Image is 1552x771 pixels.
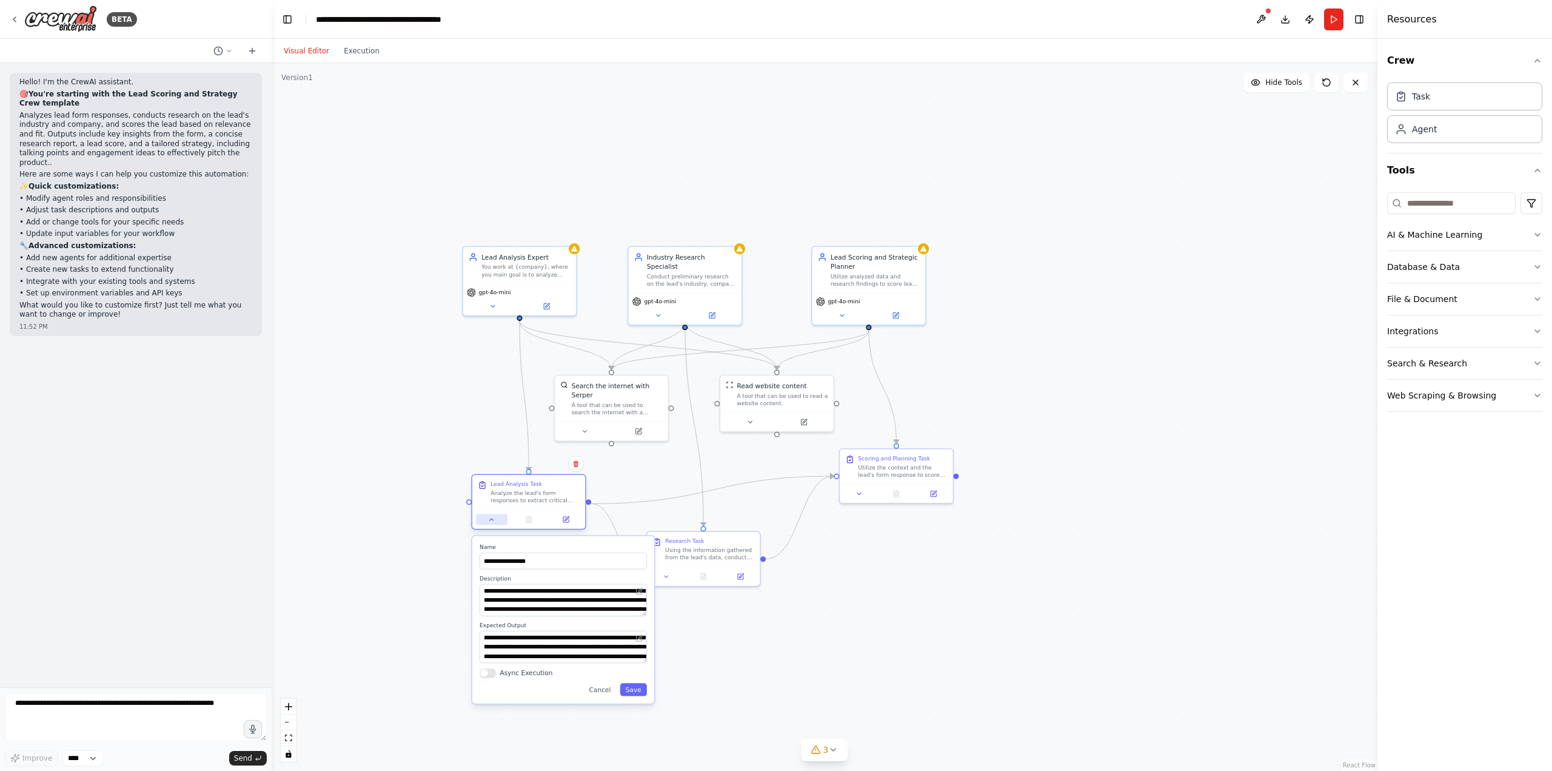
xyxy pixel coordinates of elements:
label: Async Execution [500,668,552,678]
div: Lead Scoring and Strategic PlannerUtilize analyzed data and research findings to score leads and ... [811,246,926,326]
span: gpt-4o-mini [828,298,860,305]
div: SerperDevToolSearch the internet with SerperA tool that can be used to search the internet with a... [554,375,669,442]
div: Lead Analysis Expert [481,252,570,261]
p: 🎯 [19,90,252,109]
button: Hide left sidebar [279,11,296,28]
g: Edge from 2b5b5285-4033-425c-8836-790a3dcb494f to 73e1d804-0a64-44af-bdd8-b236b4a54fb0 [607,330,874,369]
button: fit view [281,730,296,746]
div: React Flow controls [281,699,296,762]
button: Hide Tools [1243,73,1309,92]
div: Industry Research SpecialistConduct preliminary research on the lead's industry, company size, an... [627,246,742,326]
button: Open in side panel [778,417,830,428]
span: Send [234,753,252,763]
p: Analyzes lead form responses, conducts research on the lead's industry and company, and scores th... [19,111,252,168]
button: Crew [1387,44,1542,78]
button: Search & Research [1387,348,1542,379]
button: Open in editor [634,633,645,644]
p: • Integrate with your existing tools and systems [19,277,252,287]
button: Switch to previous chat [209,44,238,58]
p: ✨ [19,182,252,192]
p: Hello! I'm the CrewAI assistant. [19,78,252,87]
g: Edge from 89b06761-059f-4533-bf9b-7df6b5e6dc26 to b8f3d6b7-4798-4e83-a0b9-00bece09fdb7 [515,321,781,369]
span: gpt-4o-mini [644,298,676,305]
button: Visual Editor [276,44,336,58]
g: Edge from 2b5b5285-4033-425c-8836-790a3dcb494f to 7d9d6927-5caa-4798-b660-0a8c68efe85c [864,330,901,443]
button: File & Document [1387,283,1542,315]
div: ScrapeWebsiteToolRead website contentA tool that can be used to read a website content. [720,375,834,433]
img: Logo [24,5,97,33]
button: Open in side panel [918,488,949,499]
g: Edge from 38a434b5-a8ee-47bb-81e6-944f5a87230e to b9147602-40dc-4afe-ae4f-75aed73cb5d6 [591,499,641,564]
button: No output available [877,488,915,499]
g: Edge from 2b5b5285-4033-425c-8836-790a3dcb494f to b8f3d6b7-4798-4e83-a0b9-00bece09fdb7 [772,330,874,369]
button: Hide right sidebar [1351,11,1368,28]
div: Utilize the context and the lead's form response to score the lead. Consider factors such as indu... [858,464,948,479]
button: Open in side panel [724,571,756,582]
button: Integrations [1387,315,1542,347]
p: • Modify agent roles and responsibilities [19,194,252,204]
label: Name [480,544,647,551]
div: Tools [1387,187,1542,422]
button: No output available [684,571,723,582]
div: Task [1412,90,1430,103]
span: Improve [22,753,52,763]
p: 🔧 [19,241,252,251]
p: • Create new tasks to extend functionality [19,265,252,275]
div: Search the internet with Serper [572,381,663,399]
div: BETA [107,12,137,27]
img: SerperDevTool [560,381,567,388]
button: AI & Machine Learning [1387,219,1542,251]
p: • Update input variables for your workflow [19,229,252,239]
button: Open in side panel [686,310,738,321]
div: Read website content [737,381,807,390]
div: A tool that can be used to search the internet with a search_query. Supports different search typ... [572,402,663,416]
button: toggle interactivity [281,746,296,762]
strong: You're starting with the Lead Scoring and Strategy Crew template [19,90,238,108]
div: Lead Scoring and Strategic Planner [831,252,920,271]
div: Research TaskUsing the information gathered from the lead's data, conduct preliminary research on... [646,531,760,587]
button: Open in side panel [550,514,581,525]
button: 3 [801,739,848,761]
div: A tool that can be used to read a website content. [737,392,828,407]
div: Scoring and Planning Task [858,455,931,462]
button: Web Scraping & Browsing [1387,380,1542,411]
h4: Resources [1387,12,1437,27]
button: Click to speak your automation idea [244,720,262,738]
p: Here are some ways I can help you customize this automation: [19,170,252,180]
button: Open in editor [634,586,645,597]
g: Edge from 14522d44-cf14-4517-a4a0-c5a12647f46c to b8f3d6b7-4798-4e83-a0b9-00bece09fdb7 [680,321,781,369]
button: Improve [5,750,58,766]
div: Research Task [665,537,704,545]
div: Version 1 [281,73,313,82]
button: zoom in [281,699,296,715]
button: Delete node [568,456,584,472]
p: • Set up environment variables and API keys [19,289,252,298]
p: • Add new agents for additional expertise [19,254,252,263]
div: Using the information gathered from the lead's data, conduct preliminary research on the lead's i... [665,547,754,561]
img: ScrapeWebsiteTool [726,381,733,388]
label: Expected Output [480,622,647,629]
button: Execution [336,44,387,58]
button: Database & Data [1387,251,1542,283]
div: You work at {company}, where you main goal is to analyze leads form responses to extract essentia... [481,263,570,278]
div: Agent [1412,123,1437,135]
g: Edge from 89b06761-059f-4533-bf9b-7df6b5e6dc26 to 73e1d804-0a64-44af-bdd8-b236b4a54fb0 [515,321,616,369]
span: Hide Tools [1265,78,1302,87]
button: Save [620,683,647,696]
div: Utilize analyzed data and research findings to score leads and suggest an appropriate plan. [831,273,920,288]
p: What would you like to customize first? Just tell me what you want to change or improve! [19,301,252,320]
strong: Quick customizations: [28,182,119,190]
button: Cancel [584,683,617,696]
span: 3 [823,744,829,756]
div: Lead Analysis TaskAnalyze the lead's form responses to extract critical information that might be... [471,476,586,532]
div: Scoring and Planning TaskUtilize the context and the lead's form response to score the lead. Cons... [839,448,954,504]
nav: breadcrumb [316,13,452,25]
p: • Adjust task descriptions and outputs [19,206,252,215]
div: 11:52 PM [19,322,252,331]
div: Lead Analysis Task [490,480,542,488]
button: Send [229,751,267,766]
div: Crew [1387,78,1542,153]
div: Industry Research Specialist [647,252,736,271]
span: gpt-4o-mini [479,289,511,296]
div: Lead Analysis ExpertYou work at {company}, where you main goal is to analyze leads form responses... [462,246,577,317]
